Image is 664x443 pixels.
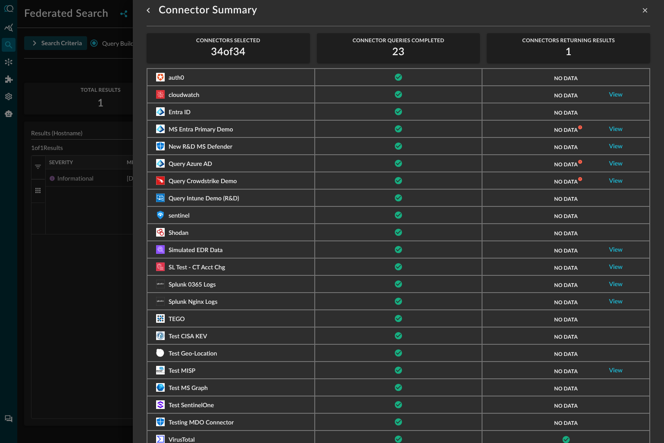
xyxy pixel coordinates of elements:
span: No data [554,282,578,288]
svg: Amazon Athena (for Amazon S3) [156,245,165,254]
span: Splunk 0365 Logs [169,282,216,288]
svg: Microsoft Entra ID (Azure AD) [156,125,165,133]
a: View [609,281,623,287]
button: go back [141,3,155,17]
span: Query Azure AD [169,161,212,167]
svg: Shodan [156,228,165,237]
span: Test MS Graph [169,385,208,391]
span: Connectors Returning Results [522,37,615,44]
span: No data [554,92,578,99]
a: View [609,92,623,98]
span: No data [554,213,578,219]
span: No data [554,316,578,323]
span: No data [554,351,578,357]
span: No data [554,334,578,340]
span: Testing MDO Connector [169,420,234,426]
svg: One or more calls to this platform resulted in an error. [578,177,583,181]
span: Connector Queries Completed [353,37,445,44]
span: No data [554,75,578,81]
span: Splunk Nginx Logs [169,299,217,305]
svg: Splunk [156,297,165,306]
svg: Microsoft Entra ID (Azure AD) [156,159,165,168]
span: Shodan [169,230,188,236]
svg: Microsoft Intune [156,193,165,202]
span: No data [554,161,578,168]
svg: Crowdstrike Falcon [156,176,165,185]
svg: Auth0 [156,73,165,81]
svg: CISA Known Exploitable Vulnerabilities (KEV) Catalog [156,331,165,340]
a: View [609,264,623,270]
span: Test SentinelOne [169,402,214,409]
svg: MISP [156,366,165,374]
span: Test CISA KEV [169,334,207,340]
span: Connectors Selected [196,37,260,44]
span: No data [554,178,578,185]
span: No data [554,299,578,306]
span: auth0 [169,75,184,81]
span: Simulated EDR Data [169,247,222,253]
svg: Microsoft Defender for Endpoint [156,142,165,150]
svg: ip-api (Geolocation API) [156,349,165,357]
span: Query Crowdstrike Demo [169,178,237,184]
span: No data [554,196,578,202]
svg: Microsoft Entra ID (Azure AD) [156,107,165,116]
span: VirusTotal [169,437,195,443]
span: No data [554,368,578,374]
span: SL Test - CT Acct Chg [169,265,225,271]
svg: Amazon Security Lake [156,262,165,271]
span: Query Intune Demo (R&D) [169,196,239,202]
span: No data [554,127,578,133]
span: No data [554,247,578,254]
span: New R&D MS Defender [169,144,232,150]
svg: Amazon Cloudwatch Logs (for AWS WAFv2) [156,90,165,99]
a: View [609,161,623,167]
a: View [609,126,623,132]
svg: Microsoft Graph API - Security [156,383,165,392]
span: No data [554,402,578,409]
button: close-drawer [640,5,650,16]
span: No data [554,144,578,150]
svg: SentinelOne Singularity Platform [156,400,165,409]
svg: One or more calls to this platform resulted in an error. [578,159,583,164]
a: View [609,368,623,374]
svg: Splunk [156,280,165,288]
span: Test MISP [169,368,195,374]
span: No data [554,385,578,392]
a: View [609,299,623,305]
span: No data [554,109,578,116]
h2: 1 [566,45,572,59]
svg: One or more calls to this platform resulted in an error. [578,125,583,130]
svg: Microsoft Defender for Office 365 [156,418,165,426]
span: No data [554,265,578,271]
span: MS Entra Primary Demo [169,127,233,133]
a: View [609,178,623,184]
span: Test Geo-Location [169,351,217,357]
span: Entra ID [169,109,191,115]
svg: Tego [156,314,165,323]
a: View [609,247,623,253]
h2: 23 [392,45,405,59]
span: sentinel [169,213,190,219]
h2: 34 of 34 [211,45,245,59]
span: cloudwatch [169,92,199,98]
span: No data [554,230,578,237]
a: View [609,144,623,150]
span: TEGO [169,316,185,322]
h1: Connector Summary [159,3,257,17]
svg: Microsoft Sentinel - Incidents [156,211,165,219]
span: No data [554,420,578,426]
